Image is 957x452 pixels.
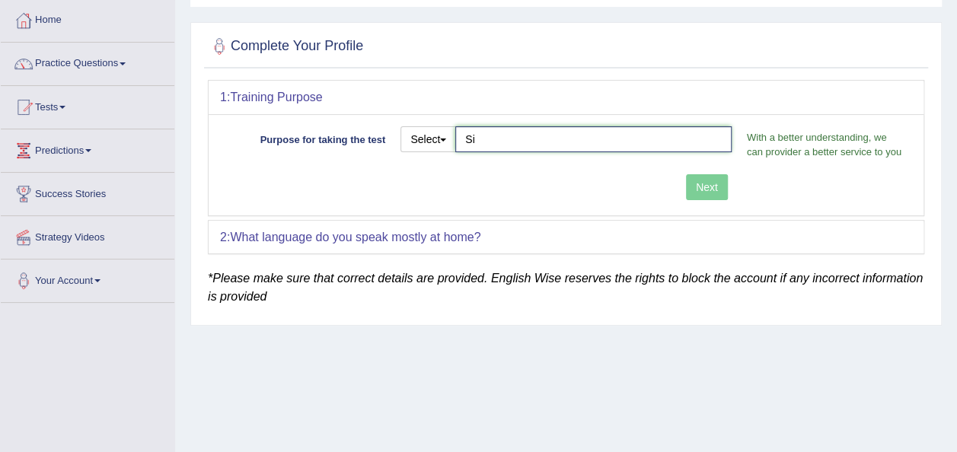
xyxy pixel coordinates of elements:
[1,43,174,81] a: Practice Questions
[400,126,456,152] button: Select
[209,221,924,254] div: 2:
[1,173,174,211] a: Success Stories
[1,86,174,124] a: Tests
[739,130,912,159] p: With a better understanding, we can provider a better service to you
[209,81,924,114] div: 1:
[1,129,174,167] a: Predictions
[1,259,174,298] a: Your Account
[208,35,363,58] h2: Complete Your Profile
[230,91,322,103] b: Training Purpose
[455,126,732,152] input: Please enter the purpose of taking the test
[1,216,174,254] a: Strategy Videos
[208,272,923,303] em: *Please make sure that correct details are provided. English Wise reserves the rights to block th...
[220,126,393,147] label: Purpose for taking the test
[230,231,480,244] b: What language do you speak mostly at home?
